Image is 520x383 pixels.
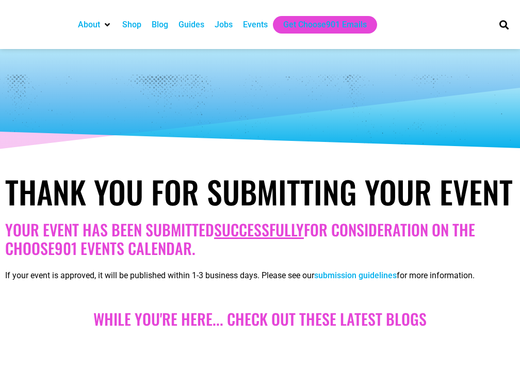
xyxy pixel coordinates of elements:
u: successfully [214,218,304,241]
a: Shop [122,19,141,31]
h2: While you're here... Check out these Latest blogs [10,310,510,328]
div: About [73,16,117,34]
nav: Main nav [73,16,485,34]
div: Search [496,16,513,33]
a: Jobs [215,19,233,31]
a: Events [243,19,268,31]
a: Guides [178,19,204,31]
a: Get Choose901 Emails [283,19,367,31]
a: About [78,19,100,31]
a: submission guidelines [314,270,397,280]
h2: Your Event has been submitted for consideration on the Choose901 events calendar. [5,220,515,258]
span: If your event is approved, it will be published within 1-3 business days. Please see our for more... [5,270,475,280]
h1: Thank You for Submitting Your Event [5,173,515,210]
a: Blog [152,19,168,31]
